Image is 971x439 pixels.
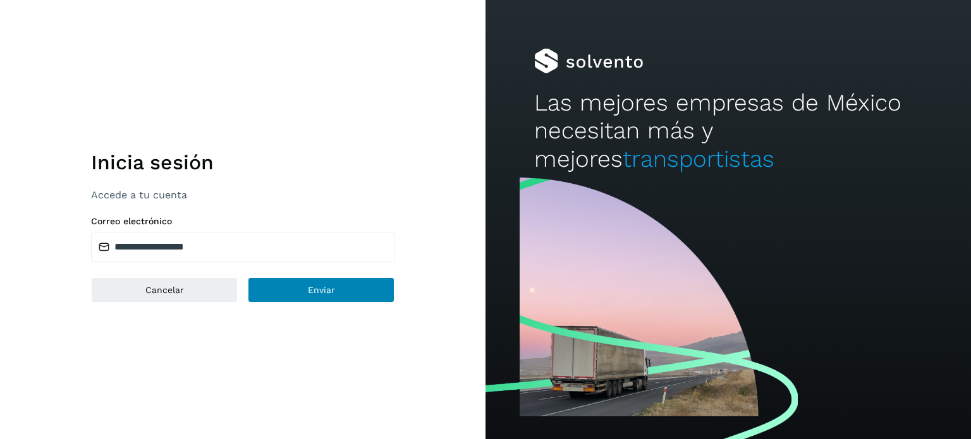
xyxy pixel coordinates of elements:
label: Correo electrónico [91,216,394,227]
span: Enviar [308,286,335,294]
button: Cancelar [91,277,238,303]
h2: Las mejores empresas de México necesitan más y mejores [534,89,922,173]
h1: Inicia sesión [91,150,394,174]
span: Cancelar [145,286,184,294]
span: transportistas [623,145,774,172]
p: Accede a tu cuenta [91,189,394,201]
button: Enviar [248,277,394,303]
